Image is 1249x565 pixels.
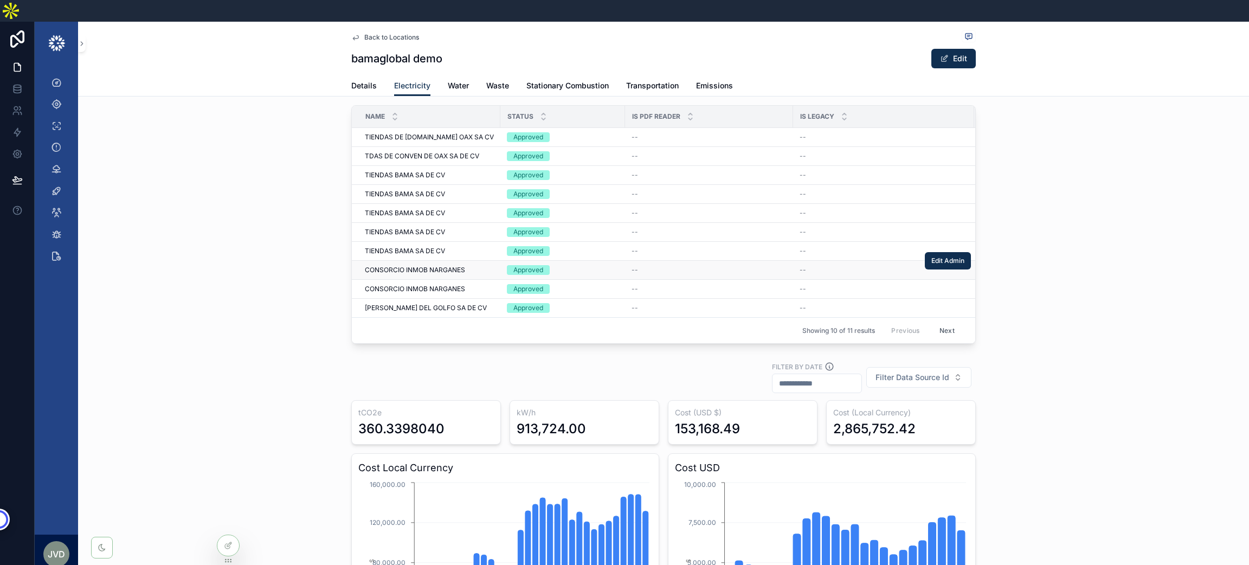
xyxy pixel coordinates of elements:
a: -- [632,190,787,198]
a: Approved [507,189,619,199]
span: -- [800,171,806,179]
span: -- [800,304,806,312]
a: Electricity [394,76,430,97]
span: Status [507,112,533,121]
a: TIENDAS BAMA SA DE CV [365,228,494,236]
span: -- [800,285,806,293]
a: Stationary Combustion [526,76,609,98]
a: 7293 [975,266,1042,274]
h3: Cost USD [675,460,969,476]
a: Approved [507,170,619,180]
span: CONSORCIO INMOB NARGANES [365,266,465,274]
span: JVd [48,548,65,561]
a: TIENDAS BAMA SA DE CV [365,247,494,255]
a: -- [632,266,787,274]
div: Approved [513,208,543,218]
a: 7294 [975,247,1042,255]
a: -- [632,171,787,179]
a: -- [632,209,787,217]
span: TIENDAS BAMA SA DE CV [365,228,445,236]
a: Approved [507,227,619,237]
a: TIENDAS BAMA SA DE CV [365,171,494,179]
h3: tCO2e [358,407,494,418]
button: Select Button [866,367,971,388]
a: Back to Locations [351,33,419,42]
span: TIENDAS BAMA SA DE CV [365,171,445,179]
div: Approved [513,151,543,161]
a: -- [800,133,968,142]
span: TIENDAS BAMA SA DE CV [365,247,445,255]
a: Emissions [696,76,733,98]
button: Next [932,322,962,339]
div: Approved [513,265,543,275]
span: -- [800,247,806,255]
a: -- [632,152,787,160]
h3: Cost Local Currency [358,460,652,476]
a: -- [632,228,787,236]
span: -- [632,209,638,217]
h3: Cost (USD $) [675,407,810,418]
a: -- [800,247,968,255]
span: CONSORCIO INMOB NARGANES [365,285,465,293]
div: Approved [513,227,543,237]
div: Approved [513,303,543,313]
h3: kW/h [517,407,652,418]
a: Approved [507,265,619,275]
a: 7300 [975,133,1042,142]
a: Details [351,76,377,98]
a: 7298 [975,171,1042,179]
tspan: $ [368,559,376,563]
span: -- [632,133,638,142]
span: -- [632,190,638,198]
a: 7292 [975,285,1042,293]
a: -- [800,171,968,179]
span: Details [351,80,377,91]
div: Approved [513,132,543,142]
tspan: $ [685,559,692,563]
a: [PERSON_NAME] DEL GOLFO SA DE CV [365,304,494,312]
span: -- [800,228,806,236]
a: TIENDAS BAMA SA DE CV [365,209,494,217]
a: 7295 [975,228,1042,236]
div: scrollable content [35,65,78,280]
a: -- [800,304,968,312]
h3: Cost (Local Currency) [833,407,969,418]
button: Edit Admin [925,252,971,269]
span: Showing 10 of 11 results [802,326,875,335]
div: 913,724.00 [517,420,586,438]
span: -- [632,266,638,274]
div: 153,168.49 [675,420,740,438]
a: -- [632,247,787,255]
span: 7291 [975,304,1042,312]
label: Filter by Date [772,362,822,371]
span: -- [632,228,638,236]
div: Approved [513,284,543,294]
a: -- [800,285,968,293]
span: -- [632,152,638,160]
span: TDAS DE CONVEN DE OAX SA DE CV [365,152,479,160]
a: Transportation [626,76,679,98]
span: Waste [486,80,509,91]
span: -- [800,266,806,274]
span: Name [365,112,385,121]
a: Approved [507,208,619,218]
span: Back to Locations [364,33,419,42]
tspan: 10,000.00 [684,480,716,489]
a: Approved [507,246,619,256]
button: Edit [931,49,976,68]
tspan: 160,000.00 [370,480,405,489]
h1: bamaglobal demo [351,51,442,66]
a: TIENDAS DE [DOMAIN_NAME] OAX SA CV [365,133,494,142]
span: -- [800,152,806,160]
a: Approved [507,303,619,313]
a: Approved [507,151,619,161]
span: Transportation [626,80,679,91]
a: 7297 [975,190,1042,198]
span: [PERSON_NAME] DEL GOLFO SA DE CV [365,304,487,312]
